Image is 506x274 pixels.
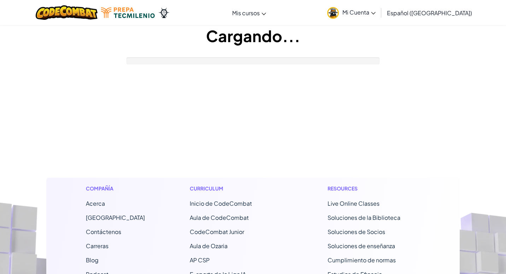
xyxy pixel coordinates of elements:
[86,242,108,250] a: Carreras
[232,9,260,17] span: Mis cursos
[86,214,145,221] a: [GEOGRAPHIC_DATA]
[190,242,228,250] a: Aula de Ozaria
[342,8,376,16] span: Mi Cuenta
[86,185,145,192] h1: Compañía
[387,9,472,17] span: Español ([GEOGRAPHIC_DATA])
[383,3,476,22] a: Español ([GEOGRAPHIC_DATA])
[86,200,105,207] a: Acerca
[328,256,396,264] a: Cumplimiento de normas
[229,3,270,22] a: Mis cursos
[327,7,339,19] img: avatar
[190,256,210,264] a: AP CSP
[190,214,249,221] a: Aula de CodeCombat
[328,228,385,235] a: Soluciones de Socios
[101,7,155,18] img: Tecmilenio logo
[190,228,244,235] a: CodeCombat Junior
[190,185,283,192] h1: Curriculum
[328,242,395,250] a: Soluciones de enseñanza
[86,256,99,264] a: Blog
[328,200,379,207] a: Live Online Classes
[328,214,400,221] a: Soluciones de la Biblioteca
[158,7,170,18] img: Ozaria
[36,5,98,20] img: CodeCombat logo
[86,228,121,235] span: Contáctenos
[328,185,420,192] h1: Resources
[190,200,252,207] span: Inicio de CodeCombat
[324,1,379,24] a: Mi Cuenta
